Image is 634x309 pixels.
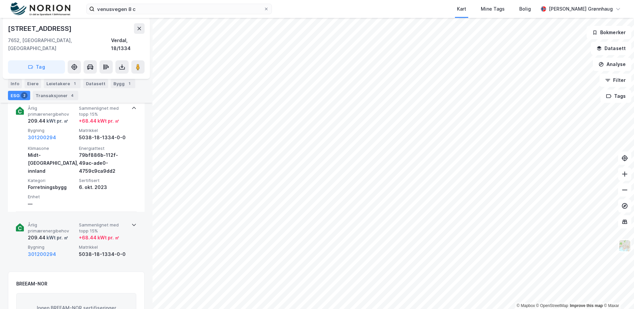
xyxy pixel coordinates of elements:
div: 209.44 [28,117,68,125]
div: + 68.44 kWt pr. ㎡ [79,234,119,242]
div: 7652, [GEOGRAPHIC_DATA], [GEOGRAPHIC_DATA] [8,36,111,52]
div: 1 [71,80,78,87]
span: Enhet [28,194,76,200]
div: 79bf886b-112f-49ac-ade0-4759c9ca9dd2 [79,151,127,175]
button: Filter [600,74,631,87]
button: Tag [8,60,65,74]
span: Sertifisert [79,178,127,183]
div: 4 [69,92,76,99]
div: Bolig [519,5,531,13]
div: Transaksjoner [33,91,78,100]
span: Sammenlignet med topp 15% [79,222,127,234]
span: Matrikkel [79,128,127,133]
button: Analyse [593,58,631,71]
div: Leietakere [44,79,81,88]
div: kWt pr. ㎡ [45,234,68,242]
span: Klimasone [28,146,76,151]
div: + 68.44 kWt pr. ㎡ [79,117,119,125]
div: 5038-18-1334-0-0 [79,134,127,142]
div: Verdal, 18/1334 [111,36,145,52]
div: Mine Tags [481,5,505,13]
div: 5038-18-1334-0-0 [79,250,127,258]
iframe: Chat Widget [601,277,634,309]
button: 301200294 [28,250,56,258]
div: Bygg [111,79,135,88]
button: 301200294 [28,134,56,142]
img: Z [618,239,631,252]
span: Matrikkel [79,244,127,250]
input: Søk på adresse, matrikkel, gårdeiere, leietakere eller personer [95,4,264,14]
div: [PERSON_NAME] Grønnhaug [549,5,613,13]
a: OpenStreetMap [536,303,568,308]
div: kWt pr. ㎡ [45,117,68,125]
div: Midt-[GEOGRAPHIC_DATA], innland [28,151,76,175]
div: BREEAM-NOR [16,280,47,288]
div: 6. okt. 2023 [79,183,127,191]
span: Årlig primærenergibehov [28,222,76,234]
div: — [28,200,76,208]
button: Bokmerker [587,26,631,39]
img: norion-logo.80e7a08dc31c2e691866.png [11,2,70,16]
div: Forretningsbygg [28,183,76,191]
div: 209.44 [28,234,68,242]
span: Årlig primærenergibehov [28,105,76,117]
div: ESG [8,91,30,100]
button: Tags [601,90,631,103]
span: Kategori [28,178,76,183]
div: Kontrollprogram for chat [601,277,634,309]
div: 1 [126,80,133,87]
span: Bygning [28,128,76,133]
span: Sammenlignet med topp 15% [79,105,127,117]
span: Bygning [28,244,76,250]
div: Kart [457,5,466,13]
button: Datasett [591,42,631,55]
a: Improve this map [570,303,603,308]
a: Mapbox [517,303,535,308]
div: Eiere [25,79,41,88]
div: Info [8,79,22,88]
div: Datasett [83,79,108,88]
div: 2 [21,92,28,99]
span: Energiattest [79,146,127,151]
div: [STREET_ADDRESS] [8,23,73,34]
